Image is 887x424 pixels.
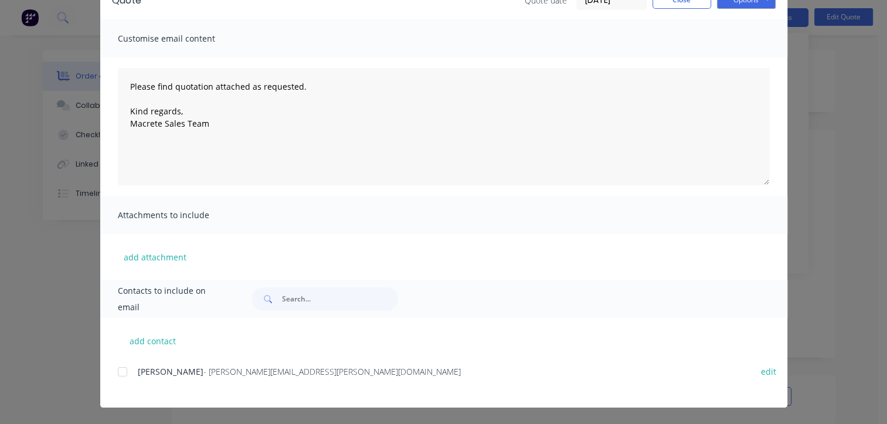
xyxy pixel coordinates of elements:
[203,366,461,377] span: - [PERSON_NAME][EMAIL_ADDRESS][PERSON_NAME][DOMAIN_NAME]
[118,283,223,316] span: Contacts to include on email
[138,366,203,377] span: [PERSON_NAME]
[118,207,247,223] span: Attachments to include
[118,248,192,266] button: add attachment
[118,68,770,185] textarea: Please find quotation attached as requested. Kind regards, Macrete Sales Team
[282,287,398,311] input: Search...
[118,332,188,350] button: add contact
[754,364,783,379] button: edit
[118,30,247,47] span: Customise email content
